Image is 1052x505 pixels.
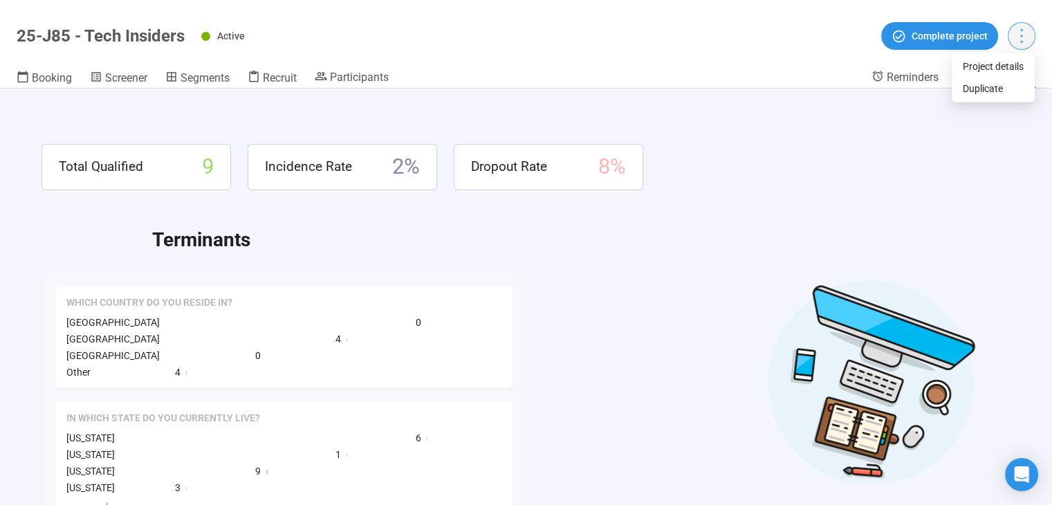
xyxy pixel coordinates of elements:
[1005,458,1038,491] div: Open Intercom Messenger
[181,71,230,84] span: Segments
[248,70,297,88] a: Recruit
[871,70,939,86] a: Reminders
[66,333,160,345] span: [GEOGRAPHIC_DATA]
[105,71,147,84] span: Screener
[315,70,389,86] a: Participants
[335,447,341,462] span: 1
[887,71,939,84] span: Reminders
[165,70,230,88] a: Segments
[392,150,420,184] span: 2 %
[963,81,1024,96] span: Duplicate
[66,367,91,378] span: Other
[66,432,115,443] span: [US_STATE]
[59,156,143,177] span: Total Qualified
[265,156,352,177] span: Incidence Rate
[217,30,245,42] span: Active
[881,22,998,50] button: Complete project
[471,156,547,177] span: Dropout Rate
[152,225,1011,255] h2: Terminants
[32,71,72,84] span: Booking
[17,70,72,88] a: Booking
[66,412,260,425] span: In which state do you currently live?
[263,71,297,84] span: Recruit
[1008,22,1035,50] button: more
[416,430,421,446] span: 6
[255,463,261,479] span: 9
[335,331,341,347] span: 4
[175,365,181,380] span: 4
[912,28,988,44] span: Complete project
[175,480,181,495] span: 3
[66,449,115,460] span: [US_STATE]
[1012,26,1031,45] span: more
[963,59,1024,74] span: Project details
[17,26,185,46] h1: 25-J85 - Tech Insiders
[66,296,232,310] span: Which country do you reside in?
[66,350,160,361] span: [GEOGRAPHIC_DATA]
[202,150,214,184] span: 9
[330,71,389,84] span: Participants
[767,278,976,486] img: Desktop work notes
[416,315,421,330] span: 0
[255,348,261,363] span: 0
[90,70,147,88] a: Screener
[66,482,115,493] span: [US_STATE]
[66,317,160,328] span: [GEOGRAPHIC_DATA]
[598,150,626,184] span: 8 %
[66,466,115,477] span: [US_STATE]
